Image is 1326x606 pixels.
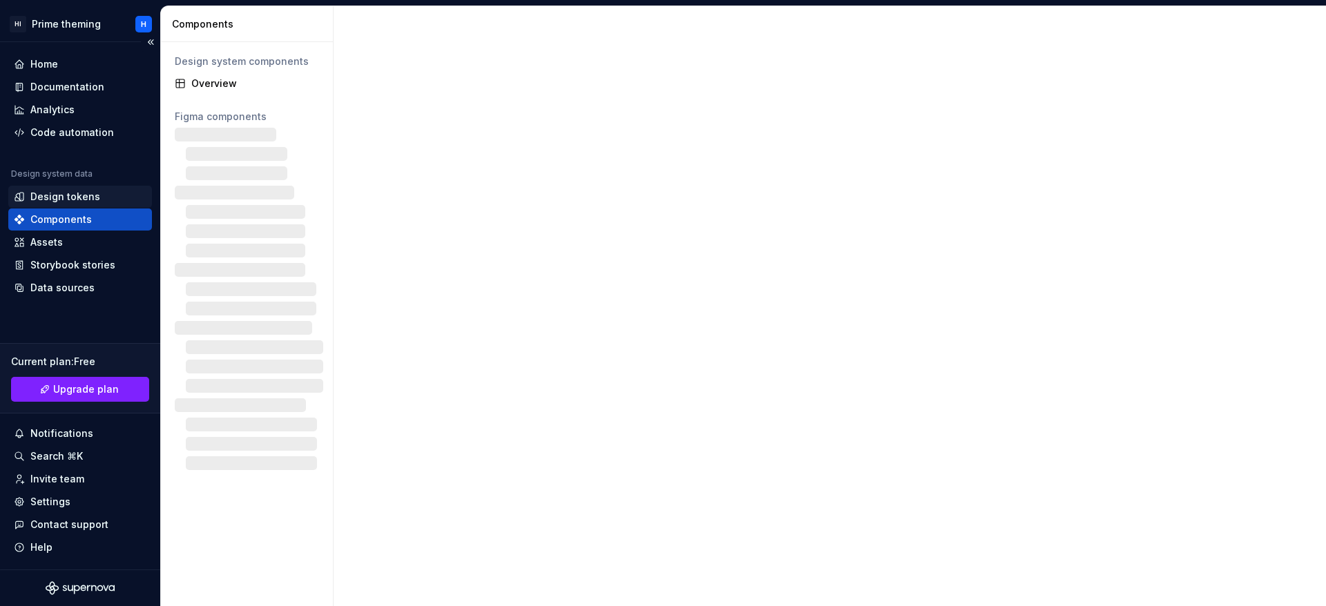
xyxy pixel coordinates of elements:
[11,377,149,402] a: Upgrade plan
[8,536,152,558] button: Help
[30,518,108,531] div: Contact support
[30,449,83,463] div: Search ⌘K
[175,55,319,68] div: Design system components
[8,76,152,98] a: Documentation
[46,581,115,595] svg: Supernova Logo
[10,16,26,32] div: HI
[8,186,152,208] a: Design tokens
[8,231,152,253] a: Assets
[8,208,152,231] a: Components
[191,77,319,90] div: Overview
[30,495,70,509] div: Settings
[30,235,63,249] div: Assets
[30,126,114,139] div: Code automation
[8,99,152,121] a: Analytics
[53,382,119,396] span: Upgrade plan
[30,213,92,226] div: Components
[175,110,319,124] div: Figma components
[32,17,101,31] div: Prime theming
[8,277,152,299] a: Data sources
[11,355,149,369] div: Current plan : Free
[8,491,152,513] a: Settings
[30,472,84,486] div: Invite team
[8,422,152,444] button: Notifications
[169,72,325,95] a: Overview
[141,19,146,30] div: H
[30,190,100,204] div: Design tokens
[8,53,152,75] a: Home
[8,254,152,276] a: Storybook stories
[3,9,157,39] button: HIPrime themingH
[30,258,115,272] div: Storybook stories
[30,80,104,94] div: Documentation
[8,514,152,536] button: Contact support
[141,32,160,52] button: Collapse sidebar
[30,57,58,71] div: Home
[11,168,93,179] div: Design system data
[172,17,327,31] div: Components
[30,281,95,295] div: Data sources
[30,427,93,440] div: Notifications
[8,121,152,144] a: Code automation
[30,540,52,554] div: Help
[8,468,152,490] a: Invite team
[30,103,75,117] div: Analytics
[8,445,152,467] button: Search ⌘K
